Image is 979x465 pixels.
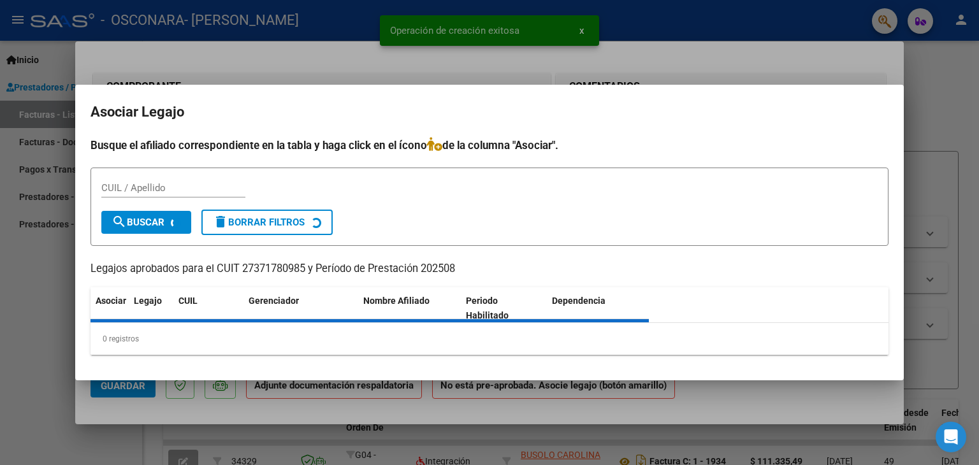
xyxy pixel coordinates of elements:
[547,287,649,329] datatable-header-cell: Dependencia
[178,296,198,306] span: CUIL
[91,261,888,277] p: Legajos aprobados para el CUIT 27371780985 y Período de Prestación 202508
[358,287,461,329] datatable-header-cell: Nombre Afiliado
[91,323,888,355] div: 0 registros
[91,287,129,329] datatable-header-cell: Asociar
[213,217,305,228] span: Borrar Filtros
[249,296,299,306] span: Gerenciador
[91,100,888,124] h2: Asociar Legajo
[552,296,606,306] span: Dependencia
[363,296,430,306] span: Nombre Afiliado
[101,211,191,234] button: Buscar
[243,287,358,329] datatable-header-cell: Gerenciador
[134,296,162,306] span: Legajo
[112,214,127,229] mat-icon: search
[129,287,173,329] datatable-header-cell: Legajo
[201,210,333,235] button: Borrar Filtros
[112,217,164,228] span: Buscar
[466,296,509,320] span: Periodo Habilitado
[96,296,126,306] span: Asociar
[173,287,243,329] datatable-header-cell: CUIL
[213,214,228,229] mat-icon: delete
[461,287,547,329] datatable-header-cell: Periodo Habilitado
[936,422,966,452] div: Open Intercom Messenger
[91,137,888,154] h4: Busque el afiliado correspondiente en la tabla y haga click en el ícono de la columna "Asociar".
